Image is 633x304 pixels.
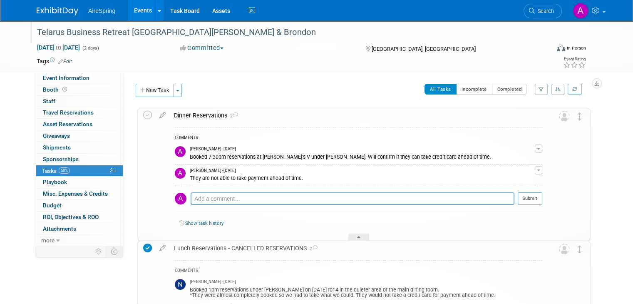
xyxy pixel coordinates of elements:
span: Booth not reserved yet [61,86,69,92]
img: Angie Handal [175,193,186,204]
span: more [41,237,55,244]
button: Submit [518,192,542,205]
a: Staff [36,96,123,107]
span: Giveaways [43,132,70,139]
span: Misc. Expenses & Credits [43,190,108,197]
a: Show task history [185,220,223,226]
a: Edit [58,59,72,65]
a: edit [155,112,170,119]
img: Angie Handal [573,3,588,19]
td: Personalize Event Tab Strip [92,246,106,257]
div: In-Person [566,45,586,51]
span: Booth [43,86,69,93]
span: [GEOGRAPHIC_DATA], [GEOGRAPHIC_DATA] [372,46,476,52]
button: Committed [177,44,227,52]
span: 50% [59,167,70,174]
div: COMMENTS [175,134,542,143]
span: Attachments [43,225,76,232]
a: Asset Reservations [36,119,123,130]
img: Natalie Pyron [175,279,186,290]
a: Budget [36,200,123,211]
a: Shipments [36,142,123,153]
a: Booth [36,84,123,95]
a: Refresh [568,84,582,95]
span: [DATE] [DATE] [37,44,80,51]
img: Unassigned [559,111,570,122]
span: Search [535,8,554,14]
button: New Task [136,84,174,97]
span: to [55,44,62,51]
a: ROI, Objectives & ROO [36,212,123,223]
span: Event Information [43,75,89,81]
div: Event Rating [563,57,586,61]
i: Move task [578,245,582,253]
img: Format-Inperson.png [557,45,565,51]
span: Sponsorships [43,156,79,162]
div: Telarus Business Retreat [GEOGRAPHIC_DATA][PERSON_NAME] & Brondon [34,25,539,40]
div: Booked 7:30pm reservations at [PERSON_NAME]'s V under [PERSON_NAME]. Will confirm if they can tak... [190,152,535,160]
a: Giveaways [36,130,123,142]
span: AireSpring [88,7,115,14]
span: Shipments [43,144,71,151]
a: Attachments [36,223,123,234]
a: more [36,235,123,246]
td: Tags [37,57,72,65]
div: Dinner Reservations [170,108,542,122]
div: They are not able to take payment ahead of time. [190,174,535,182]
a: Sponsorships [36,154,123,165]
button: Incomplete [456,84,492,95]
a: Misc. Expenses & Credits [36,188,123,199]
img: Angie Handal [175,146,186,157]
a: Tasks50% [36,165,123,177]
a: edit [155,244,170,252]
span: Tasks [42,167,70,174]
div: COMMENTS [175,267,542,276]
a: Travel Reservations [36,107,123,118]
span: [PERSON_NAME] - [DATE] [190,279,236,285]
span: 2 [227,113,238,119]
img: Unassigned [559,244,570,254]
span: Asset Reservations [43,121,92,127]
button: Completed [492,84,527,95]
i: Move task [578,112,582,120]
img: Angie Handal [175,168,186,179]
a: Search [524,4,562,18]
div: Event Format [505,43,586,56]
span: Staff [43,98,55,105]
span: Budget [43,202,62,209]
img: ExhibitDay [37,7,78,15]
span: Travel Reservations [43,109,94,116]
span: [PERSON_NAME] - [DATE] [190,146,236,152]
a: Event Information [36,72,123,84]
span: Playbook [43,179,67,185]
td: Toggle Event Tabs [106,246,123,257]
div: Lunch Reservations - CANCELLED RESERVATIONS [170,241,542,255]
span: (2 days) [82,45,99,51]
a: Playbook [36,177,123,188]
span: [PERSON_NAME] - [DATE] [190,168,236,174]
span: ROI, Objectives & ROO [43,214,99,220]
span: 2 [307,246,318,252]
button: All Tasks [424,84,457,95]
